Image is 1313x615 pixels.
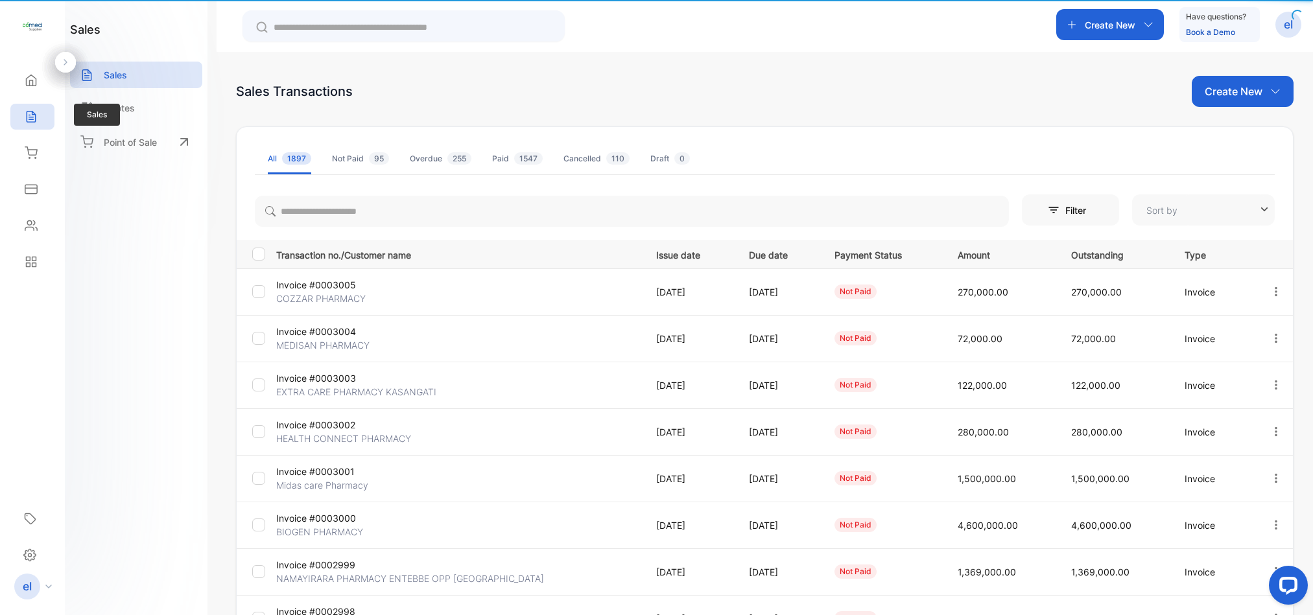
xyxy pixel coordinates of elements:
p: Issue date [656,246,722,262]
p: NAMAYIRARA PHARMACY ENTEBBE OPP [GEOGRAPHIC_DATA] [276,572,544,585]
div: not paid [834,331,877,345]
p: Quotes [104,101,135,115]
p: [DATE] [749,518,808,532]
span: 4,600,000.00 [1071,520,1131,531]
span: 1,500,000.00 [958,473,1016,484]
div: not paid [834,378,877,392]
p: Invoice #0002999 [276,558,397,572]
p: Invoice [1185,565,1243,579]
div: Not Paid [332,153,389,165]
p: [DATE] [656,378,722,392]
span: 95 [369,152,389,165]
p: Payment Status [834,246,931,262]
p: Create New [1205,84,1262,99]
p: [DATE] [656,285,722,299]
p: [DATE] [656,518,722,532]
div: Overdue [410,153,471,165]
iframe: LiveChat chat widget [1259,561,1313,615]
span: 1897 [282,152,311,165]
div: not paid [834,518,877,532]
p: Invoice #0003002 [276,418,397,432]
div: Paid [492,153,543,165]
p: Midas care Pharmacy [276,478,397,492]
p: [DATE] [749,285,808,299]
span: 1,369,000.00 [1071,566,1130,577]
img: logo [23,17,42,36]
span: 4,600,000.00 [958,520,1018,531]
p: Invoice #0003004 [276,325,397,338]
span: 72,000.00 [1071,333,1116,344]
p: Invoice [1185,378,1243,392]
p: el [23,578,32,595]
p: Invoice #0003001 [276,465,397,478]
span: 255 [447,152,471,165]
div: not paid [834,564,877,579]
span: 270,000.00 [958,286,1008,297]
div: Cancelled [563,153,630,165]
p: Invoice [1185,285,1243,299]
p: Due date [749,246,808,262]
p: HEALTH CONNECT PHARMACY [276,432,411,445]
p: [DATE] [656,425,722,439]
p: [DATE] [749,425,808,439]
p: MEDISAN PHARMACY [276,338,397,352]
p: Invoice [1185,332,1243,345]
p: Type [1185,246,1243,262]
p: Invoice [1185,472,1243,485]
p: Invoice [1185,518,1243,532]
span: 1,369,000.00 [958,566,1016,577]
button: Sort by [1132,194,1275,226]
p: Sales [104,68,127,82]
p: Invoice [1185,425,1243,439]
p: Transaction no./Customer name [276,246,640,262]
span: 110 [606,152,630,165]
p: [DATE] [656,332,722,345]
span: 280,000.00 [958,426,1009,437]
div: All [268,153,311,165]
span: 280,000.00 [1071,426,1122,437]
h1: sales [70,21,101,38]
div: not paid [834,471,877,485]
span: 122,000.00 [958,380,1007,391]
div: Draft [650,153,690,165]
p: Amount [958,246,1045,262]
a: Quotes [70,95,202,121]
span: 72,000.00 [958,333,1002,344]
button: el [1275,9,1301,40]
button: Create New [1056,9,1164,40]
a: Point of Sale [70,128,202,156]
p: el [1284,16,1293,33]
p: [DATE] [749,378,808,392]
div: not paid [834,424,877,439]
p: [DATE] [656,472,722,485]
div: not paid [834,284,877,299]
p: Point of Sale [104,135,157,149]
p: [DATE] [656,565,722,579]
p: Sort by [1146,203,1177,217]
p: Have questions? [1186,10,1246,23]
div: Sales Transactions [236,82,353,101]
p: [DATE] [749,332,808,345]
p: [DATE] [749,565,808,579]
p: COZZAR PHARMACY [276,292,397,305]
button: Create New [1192,76,1294,107]
p: [DATE] [749,472,808,485]
p: EXTRA CARE PHARMACY KASANGATI [276,385,436,399]
span: Sales [74,104,120,126]
p: Invoice #0003000 [276,511,397,525]
span: 1547 [514,152,543,165]
span: 270,000.00 [1071,286,1122,297]
a: Book a Demo [1186,27,1235,37]
p: Create New [1085,18,1135,32]
span: 122,000.00 [1071,380,1120,391]
p: Invoice #0003003 [276,371,397,385]
p: Invoice #0003005 [276,278,397,292]
span: 0 [674,152,690,165]
span: 1,500,000.00 [1071,473,1130,484]
p: Outstanding [1071,246,1158,262]
p: BIOGEN PHARMACY [276,525,397,539]
a: Sales [70,62,202,88]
